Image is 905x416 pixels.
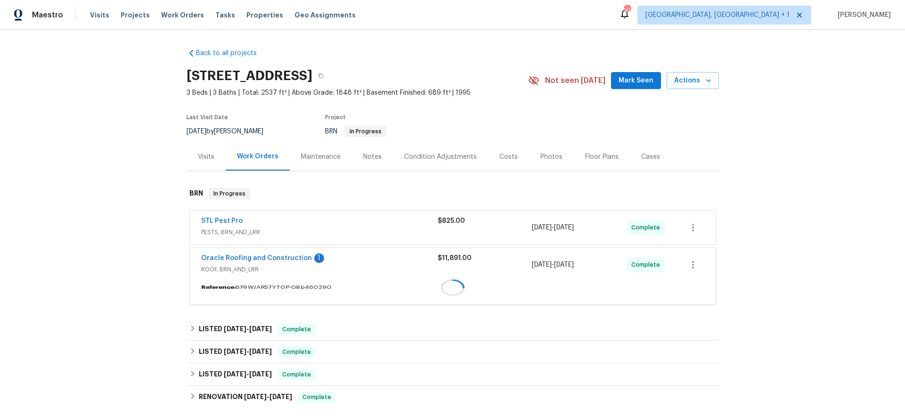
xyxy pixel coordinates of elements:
span: - [244,393,292,400]
span: Complete [299,392,335,402]
button: Copy Address [312,67,329,84]
span: [DATE] [249,348,272,355]
span: [DATE] [244,393,267,400]
span: - [532,223,574,232]
div: Visits [198,152,214,162]
span: [DATE] [532,261,552,268]
div: Notes [363,152,382,162]
span: Maestro [32,10,63,20]
span: Projects [121,10,150,20]
span: Complete [278,347,315,357]
h6: LISTED [199,346,272,358]
span: [DATE] [224,371,246,377]
div: BRN In Progress [187,179,719,209]
span: [DATE] [554,261,574,268]
div: Costs [499,152,518,162]
div: Cases [641,152,660,162]
span: Complete [631,260,664,269]
span: Complete [631,223,664,232]
span: [DATE] [249,326,272,332]
div: LISTED [DATE]-[DATE]Complete [187,318,719,341]
span: [DATE] [269,393,292,400]
span: Visits [90,10,109,20]
span: PESTS, BRN_AND_LRR [201,228,438,237]
span: BRN [325,128,386,135]
h6: RENOVATION [199,392,292,403]
button: Mark Seen [611,72,661,90]
span: ROOF, BRN_AND_LRR [201,265,438,274]
a: Back to all projects [187,49,277,58]
span: [DATE] [224,348,246,355]
span: Complete [278,370,315,379]
span: $11,891.00 [438,255,472,261]
span: - [224,348,272,355]
span: [DATE] [224,326,246,332]
div: Photos [540,152,563,162]
div: Condition Adjustments [404,152,477,162]
span: [PERSON_NAME] [834,10,891,20]
span: In Progress [346,129,385,134]
span: [DATE] [554,224,574,231]
span: [DATE] [187,128,206,135]
span: [GEOGRAPHIC_DATA], [GEOGRAPHIC_DATA] + 1 [645,10,790,20]
h6: BRN [189,188,203,199]
span: Complete [278,325,315,334]
span: [DATE] [249,371,272,377]
div: LISTED [DATE]-[DATE]Complete [187,363,719,386]
a: STL Pest Pro [201,218,243,224]
span: - [532,260,574,269]
span: Mark Seen [619,75,653,87]
span: 3 Beds | 3 Baths | Total: 2537 ft² | Above Grade: 1848 ft² | Basement Finished: 689 ft² | 1995 [187,88,528,98]
a: Oracle Roofing and Construction [201,255,312,261]
div: LISTED [DATE]-[DATE]Complete [187,341,719,363]
span: $825.00 [438,218,465,224]
div: 10 [624,6,630,15]
div: Work Orders [237,152,278,161]
span: Tasks [215,12,235,18]
div: RENOVATION [DATE]-[DATE]Complete [187,386,719,408]
span: In Progress [210,189,249,198]
div: Floor Plans [585,152,619,162]
span: Actions [674,75,711,87]
h2: [STREET_ADDRESS] [187,71,312,81]
span: Not seen [DATE] [545,76,605,85]
span: Work Orders [161,10,204,20]
div: Maintenance [301,152,341,162]
div: by [PERSON_NAME] [187,126,275,137]
span: - [224,326,272,332]
span: Properties [246,10,283,20]
div: 1 [314,253,324,263]
span: Last Visit Date [187,114,228,120]
h6: LISTED [199,324,272,335]
span: Project [325,114,346,120]
span: - [224,371,272,377]
button: Actions [667,72,719,90]
span: Geo Assignments [294,10,356,20]
h6: LISTED [199,369,272,380]
span: [DATE] [532,224,552,231]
